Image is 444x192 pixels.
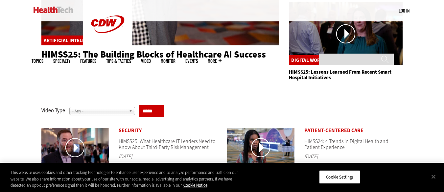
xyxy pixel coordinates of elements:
[119,153,132,160] span: [DATE]
[141,59,151,63] a: Video
[119,138,216,151] a: HIMSS25: What Healthcare IT Leaders Need to Know About Third-Party Risk Management
[185,59,198,63] a: Events
[80,59,96,63] a: Features
[161,59,175,63] a: MonITor
[291,57,337,63] a: Digital Workspace
[227,128,294,166] img: HIMSS Trends Thumbnail
[83,43,132,50] a: CDW
[11,169,244,189] div: This website uses cookies and other tracking technologies to enhance user experience and to analy...
[304,153,318,160] span: [DATE]
[41,103,65,118] label: Video Type
[399,7,409,14] div: User menu
[41,128,109,166] img: Erik Decker
[53,59,70,63] span: Specialty
[106,59,131,63] a: Tips & Tactics
[304,127,363,134] a: Patient-Centered Care
[227,128,294,167] a: HIMSS Trends Thumbnail
[304,138,388,151] a: HIMSS24: 4 Trends in Digital Health and Patient Experience
[289,69,391,81] a: HIMSS25: Lessons Learned From Recent Smart Hospital Initiatives
[208,59,222,63] span: More
[72,107,126,115] span: - Any -
[119,127,142,134] a: Security
[32,59,43,63] span: Topics
[34,7,73,13] img: Home
[426,169,441,184] button: Close
[289,2,403,66] a: HIMSS Thumbnail
[183,182,207,188] a: More information about your privacy
[319,170,360,184] button: Cookie Settings
[41,128,109,167] a: Erik Decker
[399,8,409,13] a: Log in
